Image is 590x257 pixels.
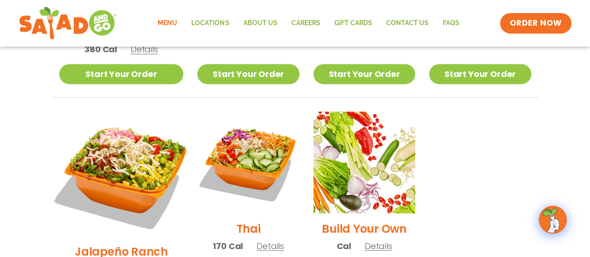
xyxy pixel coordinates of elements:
[48,101,194,247] img: Product photo for Jalapeño Ranch Salad
[336,239,351,252] span: Cal
[197,64,299,84] a: Start Your Order
[236,220,261,236] h2: Thai
[284,13,327,34] a: Careers
[313,111,415,213] img: Product photo for Build Your Own
[213,239,243,252] span: 170 Cal
[313,64,415,84] a: Start Your Order
[59,64,184,84] a: Start Your Order
[540,207,566,233] img: wpChatIcon
[257,240,284,251] span: Details
[322,220,407,236] h2: Build Your Own
[429,64,531,84] a: Start Your Order
[327,13,379,34] a: GIFT CARDS
[435,13,466,34] a: FAQs
[197,111,299,213] img: Product photo for Thai Salad
[151,13,466,34] nav: Menu
[151,13,184,34] a: Menu
[236,13,284,34] a: About Us
[509,18,562,29] span: ORDER NOW
[19,5,117,42] img: new-SAG-logo-768×292
[365,240,392,251] span: Details
[184,13,236,34] a: Locations
[84,43,117,56] span: 380 Cal
[500,13,571,34] a: ORDER NOW
[131,43,158,55] span: Details
[379,13,435,34] a: Contact Us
